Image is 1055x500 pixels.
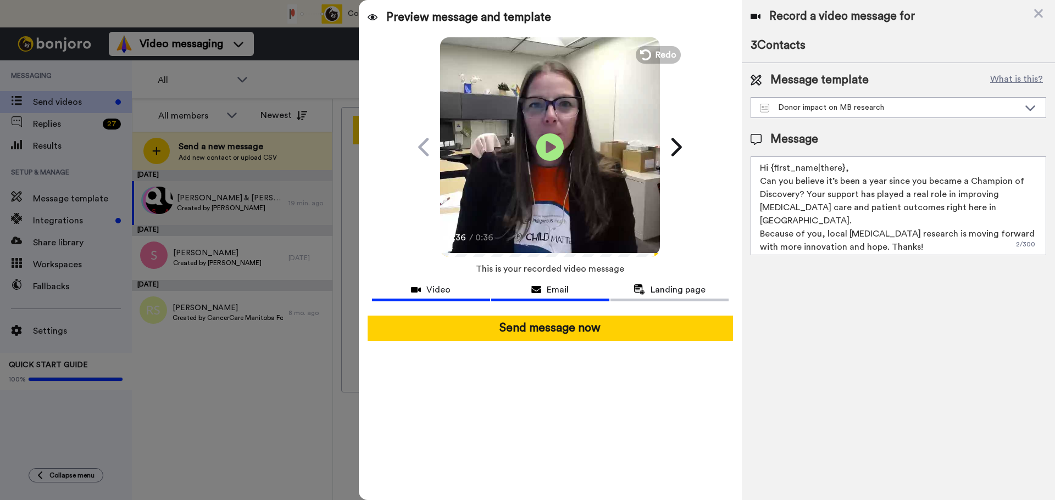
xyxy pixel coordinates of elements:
button: Send message now [368,316,733,341]
span: Email [547,283,569,296]
textarea: Hi {first_name|there}, Can you believe it’s been a year since you became a Champion of Discovery?... [751,156,1046,255]
span: Video [426,283,451,296]
span: Landing page [651,283,706,296]
span: 0:36 [448,231,467,244]
span: This is your recorded video message [476,257,624,281]
span: 0:36 [475,231,495,244]
img: Message-temps.svg [760,104,769,113]
div: Donor impact on MB research [760,102,1019,113]
span: / [469,231,473,244]
span: Message [770,131,818,148]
